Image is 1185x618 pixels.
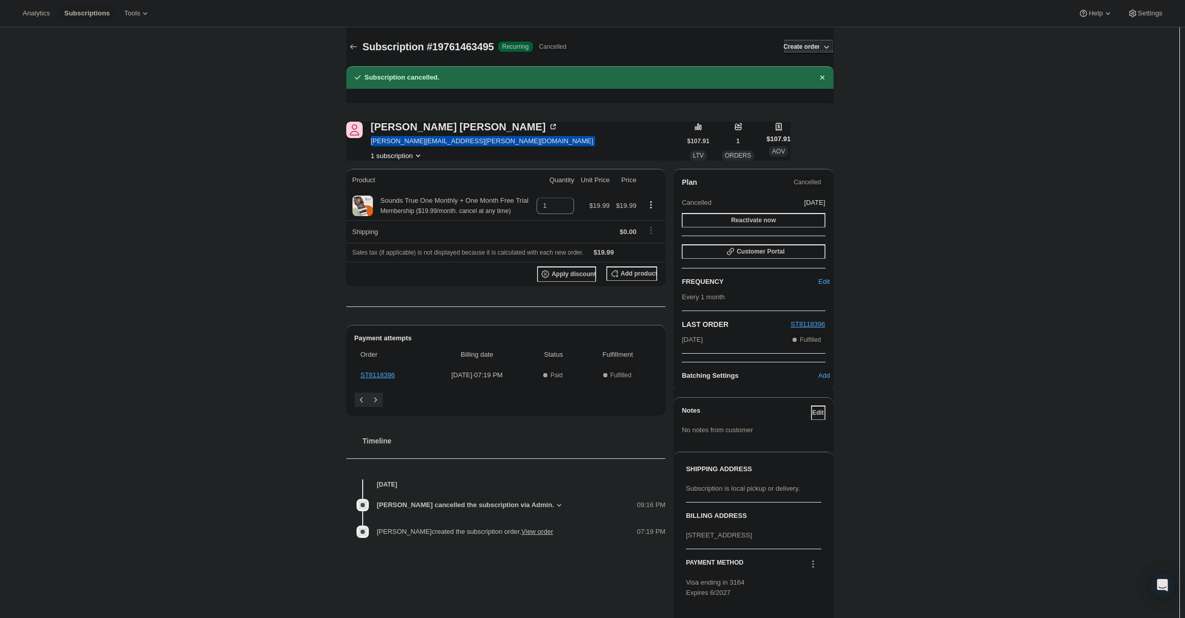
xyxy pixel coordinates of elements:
[815,70,829,85] button: Dismiss notification
[643,199,659,210] button: Product actions
[584,350,651,360] span: Fulfillment
[731,134,745,148] button: 1
[1150,573,1175,597] div: Open Intercom Messenger
[534,169,578,191] th: Quantity
[16,6,56,21] button: Analytics
[731,216,776,224] span: Reactivate now
[687,134,709,148] button: $107.91
[354,393,658,407] nav: Pagination
[539,43,566,51] span: Cancelled
[431,370,523,380] span: [DATE] · 07:19 PM
[361,371,395,379] a: ST8118396
[529,350,578,360] span: Status
[637,500,666,510] span: 09:16 PM
[637,527,666,537] span: 07:19 PM
[766,134,791,144] span: $107.91
[818,371,830,381] span: Add
[682,335,703,345] span: [DATE]
[686,578,744,596] span: Visa ending in 3164 Expires 6/2027
[613,169,639,191] th: Price
[686,464,821,474] h3: SHIPPING ADDRESS
[643,225,659,236] button: Shipping actions
[682,371,823,381] h6: Batching Settings
[682,293,725,301] span: Every 1 month
[58,6,116,21] button: Subscriptions
[800,336,821,344] span: Fulfilled
[346,220,534,243] th: Shipping
[377,500,555,510] span: [PERSON_NAME] cancelled the subscription via Admin.
[1089,9,1102,17] span: Help
[736,137,740,145] span: 1
[502,43,529,51] span: Recurring
[804,198,825,208] span: [DATE]
[794,178,821,186] span: Cancelled
[812,409,824,417] span: Edit
[589,202,610,209] span: $19.99
[686,485,800,492] span: Subscription is local pickup or delivery.
[118,6,156,21] button: Tools
[693,152,704,159] span: LTV
[606,266,657,281] button: Add product
[817,274,832,290] button: Edit
[431,350,523,360] span: Billing date
[371,150,423,161] button: Product actions
[616,202,637,209] span: $19.99
[550,371,563,379] span: Paid
[377,528,554,535] span: [PERSON_NAME] created the subscription order.
[791,320,825,328] a: ST8118396
[363,41,494,52] span: Subscription #19761463495
[594,248,614,256] span: $19.99
[772,148,785,155] span: AOV
[23,9,50,17] span: Analytics
[521,528,553,535] a: View order
[346,169,534,191] th: Product
[620,228,637,236] span: $0.00
[352,249,584,256] span: Sales tax (if applicable) is not displayed because it is calculated with each new order.
[346,40,361,54] button: Subscriptions
[817,368,832,384] button: Add
[365,72,440,83] h2: Subscription cancelled.
[682,319,791,330] h2: LAST ORDER
[686,531,752,539] span: [STREET_ADDRESS]
[682,213,825,227] button: Reactivate now
[346,479,666,490] h4: [DATE]
[686,511,821,521] h3: BILLING ADDRESS
[682,405,811,420] h3: Notes
[1138,9,1162,17] span: Settings
[783,40,820,54] button: Create order
[124,9,140,17] span: Tools
[381,207,511,215] small: Membership ($19.99/month. cancel at any time)
[687,137,709,145] span: $107.91
[371,136,594,146] span: [PERSON_NAME][EMAIL_ADDRESS][PERSON_NAME][DOMAIN_NAME]
[783,43,820,51] span: Create order
[686,558,743,572] h3: PAYMENT METHOD
[354,343,428,366] th: Order
[621,269,657,278] span: Add product
[64,9,110,17] span: Subscriptions
[377,500,565,510] button: [PERSON_NAME] cancelled the subscription via Admin.
[811,405,825,420] button: Edit
[537,266,596,282] button: Apply discount
[1072,6,1119,21] button: Help
[373,196,529,216] div: Sounds True One Monthly + One Month Free Trial
[610,371,631,379] span: Fulfilled
[682,426,753,434] span: No notes from customer
[682,177,697,187] h2: Plan
[682,277,823,287] h2: FREQUENCY
[346,122,363,138] span: Joshua Wartelle
[352,196,373,216] img: product img
[737,247,784,256] span: Customer Portal
[551,270,596,278] span: Apply discount
[363,436,666,446] h2: Timeline
[818,277,829,287] span: Edit
[725,152,751,159] span: ORDERS
[1121,6,1169,21] button: Settings
[682,198,712,208] span: Cancelled
[682,244,825,259] button: Customer Portal
[791,319,825,330] button: ST8118396
[354,333,658,343] h2: Payment attempts
[577,169,613,191] th: Unit Price
[371,122,558,132] div: [PERSON_NAME] [PERSON_NAME]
